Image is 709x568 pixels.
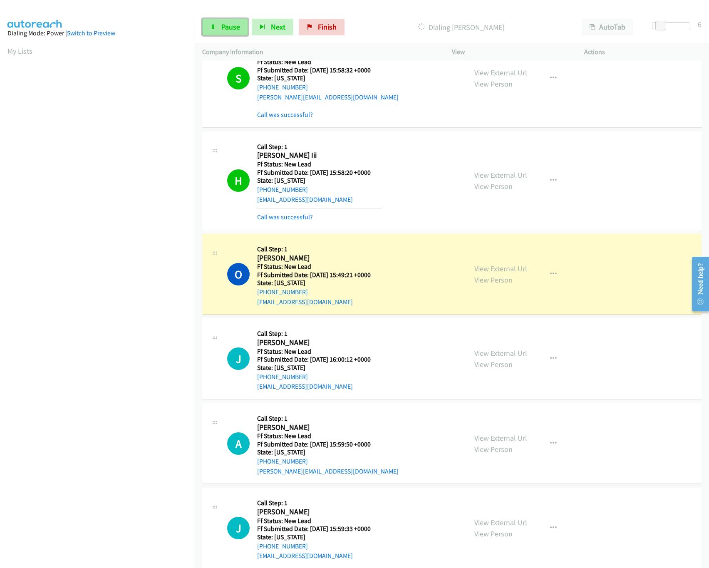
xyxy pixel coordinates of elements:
[257,507,371,517] h2: [PERSON_NAME]
[257,186,308,193] a: [PHONE_NUMBER]
[271,22,285,32] span: Next
[257,111,313,119] a: Call was successful?
[257,364,371,372] h5: State: [US_STATE]
[299,19,345,35] a: Finish
[257,432,399,440] h5: Ff Status: New Lead
[257,330,371,338] h5: Call Step: 1
[257,196,353,203] a: [EMAIL_ADDRESS][DOMAIN_NAME]
[257,414,399,423] h5: Call Step: 1
[257,279,381,287] h5: State: [US_STATE]
[474,518,527,527] a: View External Url
[257,253,381,263] h2: [PERSON_NAME]
[227,517,250,539] div: The call is yet to be attempted
[257,74,399,82] h5: State: [US_STATE]
[257,298,353,306] a: [EMAIL_ADDRESS][DOMAIN_NAME]
[584,47,702,57] p: Actions
[257,213,313,221] a: Call was successful?
[474,433,527,443] a: View External Url
[318,22,337,32] span: Finish
[452,47,569,57] p: View
[227,169,250,192] h1: H
[474,264,527,273] a: View External Url
[474,275,513,285] a: View Person
[257,423,399,432] h2: [PERSON_NAME]
[7,64,195,459] iframe: Dialpad
[227,263,250,285] h1: O
[202,19,248,35] a: Pause
[257,533,371,541] h5: State: [US_STATE]
[257,347,371,356] h5: Ff Status: New Lead
[227,517,250,539] h1: J
[257,83,308,91] a: [PHONE_NUMBER]
[7,28,187,38] div: Dialing Mode: Power |
[257,382,353,390] a: [EMAIL_ADDRESS][DOMAIN_NAME]
[257,542,308,550] a: [PHONE_NUMBER]
[474,68,527,77] a: View External Url
[67,29,115,37] a: Switch to Preview
[257,517,371,525] h5: Ff Status: New Lead
[474,170,527,180] a: View External Url
[474,529,513,538] a: View Person
[257,552,353,560] a: [EMAIL_ADDRESS][DOMAIN_NAME]
[474,181,513,191] a: View Person
[698,19,702,30] div: 6
[474,79,513,89] a: View Person
[227,432,250,455] div: The call is yet to be attempted
[356,22,567,33] p: Dialing [PERSON_NAME]
[257,66,399,74] h5: Ff Submitted Date: [DATE] 15:58:32 +0000
[257,93,399,101] a: [PERSON_NAME][EMAIL_ADDRESS][DOMAIN_NAME]
[257,499,371,507] h5: Call Step: 1
[7,46,32,56] a: My Lists
[474,348,527,358] a: View External Url
[202,47,437,57] p: Company Information
[221,22,240,32] span: Pause
[257,467,399,475] a: [PERSON_NAME][EMAIL_ADDRESS][DOMAIN_NAME]
[227,67,250,89] h1: S
[257,271,381,279] h5: Ff Submitted Date: [DATE] 15:49:21 +0000
[257,355,371,364] h5: Ff Submitted Date: [DATE] 16:00:12 +0000
[257,440,399,449] h5: Ff Submitted Date: [DATE] 15:59:50 +0000
[257,525,371,533] h5: Ff Submitted Date: [DATE] 15:59:33 +0000
[474,360,513,369] a: View Person
[252,19,293,35] button: Next
[257,263,381,271] h5: Ff Status: New Lead
[257,58,399,66] h5: Ff Status: New Lead
[257,160,381,169] h5: Ff Status: New Lead
[257,373,308,381] a: [PHONE_NUMBER]
[257,169,381,177] h5: Ff Submitted Date: [DATE] 15:58:20 +0000
[227,432,250,455] h1: A
[474,444,513,454] a: View Person
[257,143,381,151] h5: Call Step: 1
[257,288,308,296] a: [PHONE_NUMBER]
[257,176,381,185] h5: State: [US_STATE]
[227,347,250,370] h1: J
[257,448,399,456] h5: State: [US_STATE]
[257,457,308,465] a: [PHONE_NUMBER]
[257,245,381,253] h5: Call Step: 1
[227,347,250,370] div: The call is yet to be attempted
[257,338,371,347] h2: [PERSON_NAME]
[685,251,709,317] iframe: Resource Center
[582,19,633,35] button: AutoTab
[257,151,381,160] h2: [PERSON_NAME] Iii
